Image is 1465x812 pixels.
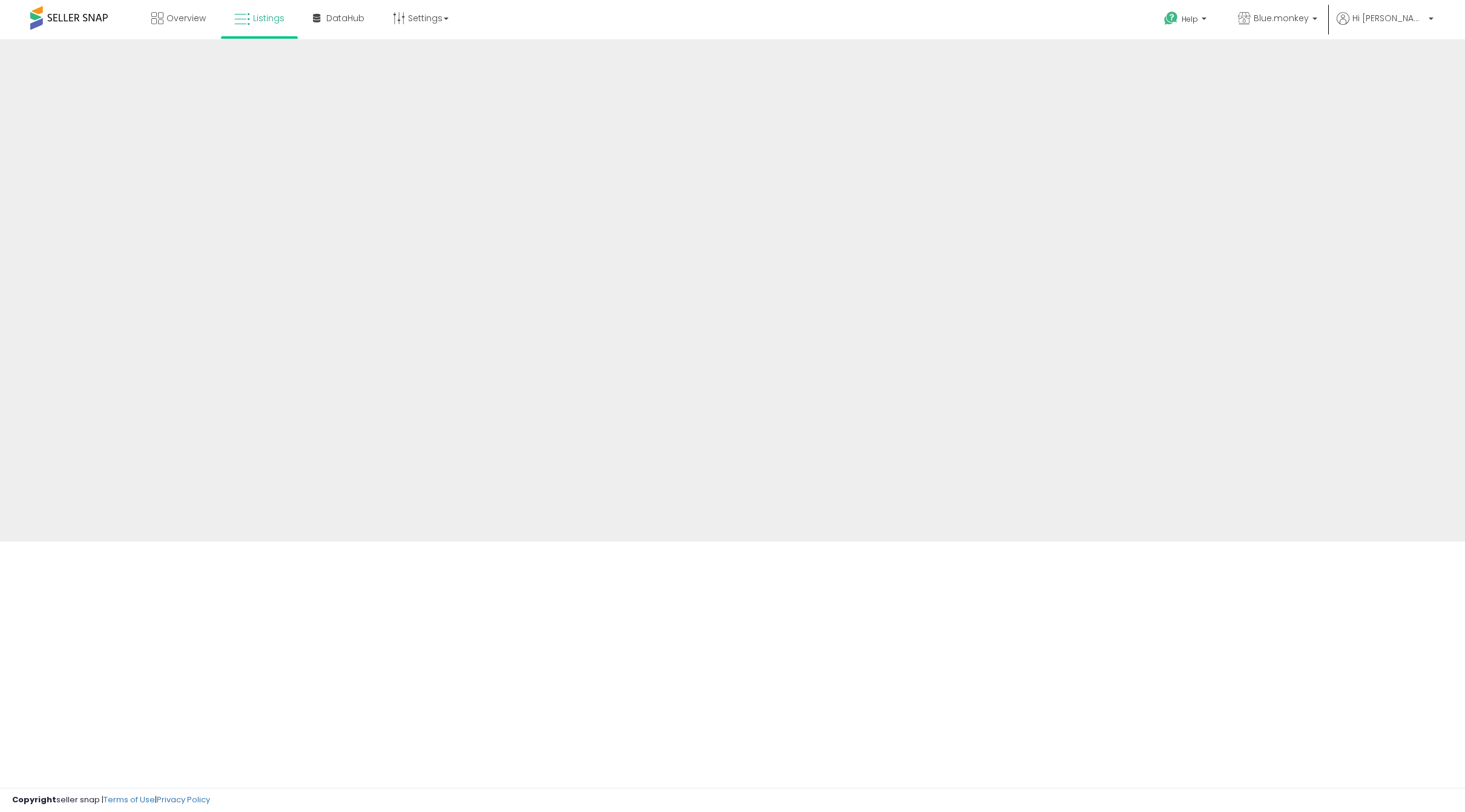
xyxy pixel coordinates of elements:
a: Help [1154,2,1219,39]
span: Help [1182,14,1198,24]
span: Listings [253,12,285,24]
span: Hi [PERSON_NAME] [1352,12,1425,24]
span: Blue.monkey [1254,12,1309,24]
i: Get Help [1164,11,1179,26]
a: Hi [PERSON_NAME] [1337,12,1434,39]
span: DataHub [326,12,364,24]
span: Overview [166,12,206,24]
